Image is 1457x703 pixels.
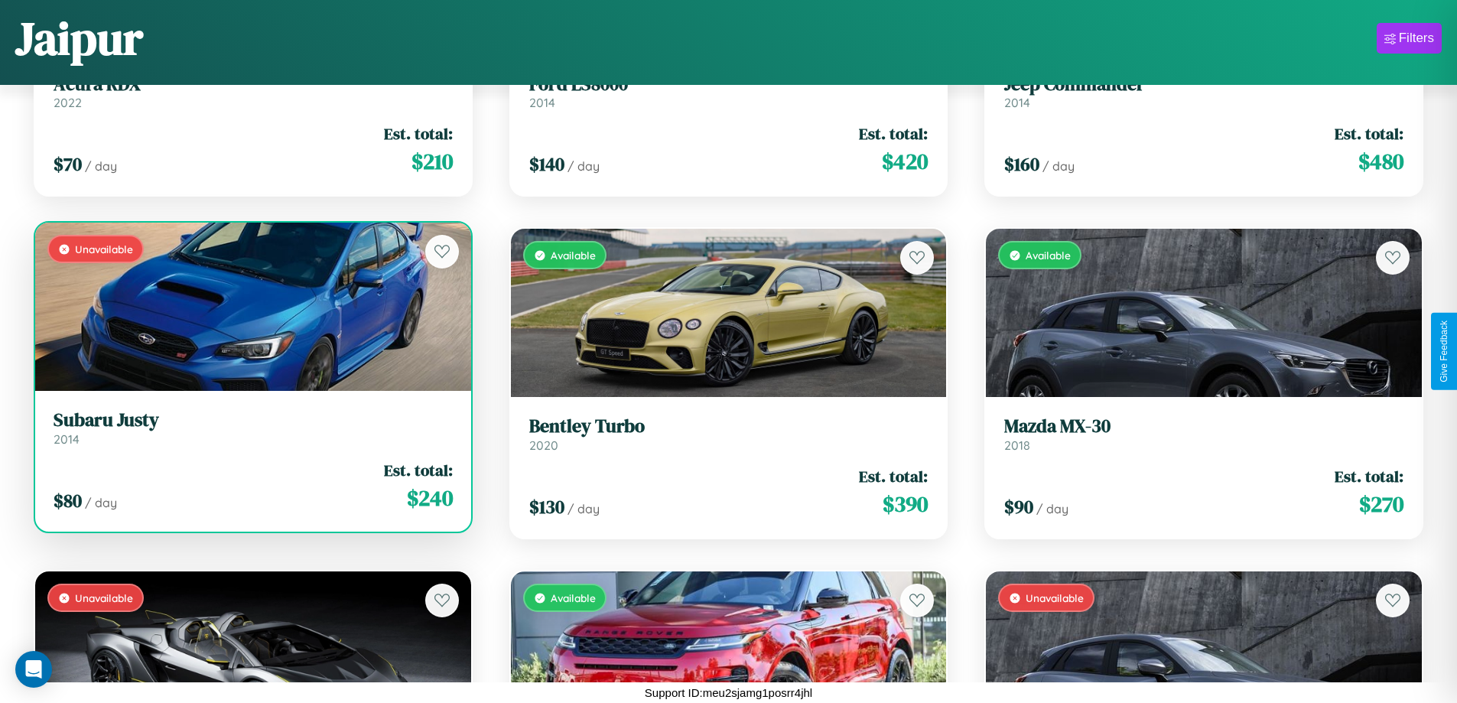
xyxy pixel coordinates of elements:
span: $ 80 [54,488,82,513]
div: Give Feedback [1439,321,1449,382]
span: Unavailable [75,242,133,255]
span: $ 390 [883,489,928,519]
span: Available [551,249,596,262]
span: / day [568,501,600,516]
span: $ 90 [1004,494,1033,519]
h3: Bentley Turbo [529,415,929,438]
span: Est. total: [859,465,928,487]
span: 2020 [529,438,558,453]
span: 2018 [1004,438,1030,453]
span: $ 140 [529,151,564,177]
span: / day [85,495,117,510]
span: $ 270 [1359,489,1403,519]
span: $ 130 [529,494,564,519]
span: Available [1026,249,1071,262]
span: Available [551,591,596,604]
button: Filters [1377,23,1442,54]
span: $ 480 [1358,146,1403,177]
span: / day [85,158,117,174]
span: Est. total: [384,122,453,145]
span: Unavailable [1026,591,1084,604]
h1: Jaipur [15,7,143,70]
a: Bentley Turbo2020 [529,415,929,453]
span: $ 420 [882,146,928,177]
a: Mazda MX-302018 [1004,415,1403,453]
span: 2014 [529,95,555,110]
span: Est. total: [859,122,928,145]
a: Acura RDX2022 [54,73,453,111]
a: Jeep Commander2014 [1004,73,1403,111]
span: $ 160 [1004,151,1039,177]
a: Ford LS80002014 [529,73,929,111]
span: / day [1042,158,1075,174]
span: / day [568,158,600,174]
a: Subaru Justy2014 [54,409,453,447]
div: Open Intercom Messenger [15,651,52,688]
span: $ 70 [54,151,82,177]
h3: Subaru Justy [54,409,453,431]
span: 2014 [54,431,80,447]
span: 2014 [1004,95,1030,110]
p: Support ID: meu2sjamg1posrr4jhl [645,682,812,703]
span: Est. total: [1335,122,1403,145]
span: Unavailable [75,591,133,604]
span: Est. total: [384,459,453,481]
span: / day [1036,501,1068,516]
div: Filters [1399,31,1434,46]
span: $ 210 [411,146,453,177]
span: $ 240 [407,483,453,513]
h3: Mazda MX-30 [1004,415,1403,438]
span: Est. total: [1335,465,1403,487]
span: 2022 [54,95,82,110]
